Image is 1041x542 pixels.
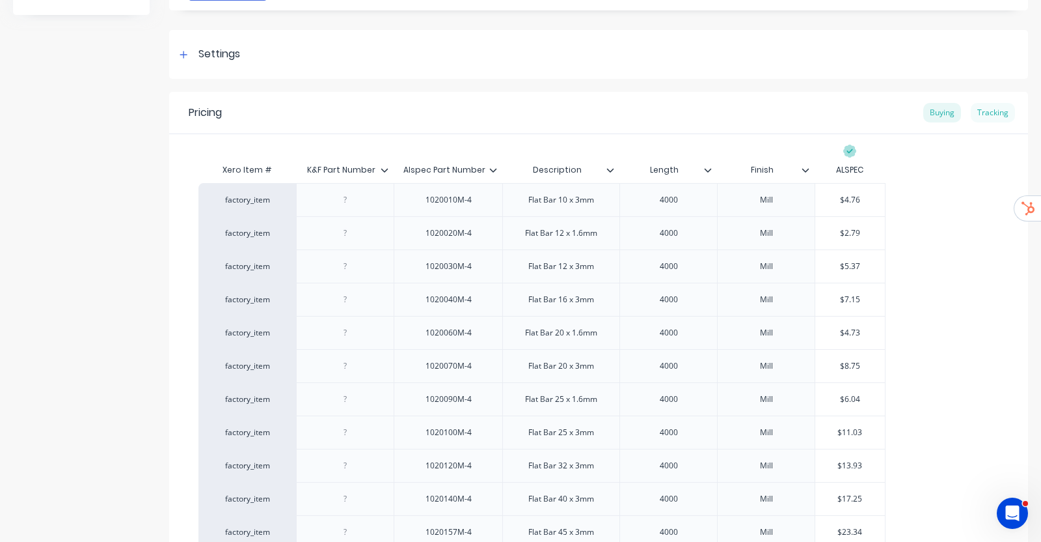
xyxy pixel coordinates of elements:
[198,183,886,216] div: factory_item1020010M-4Flat Bar 10 x 3mm4000Mill$4.76
[515,324,608,341] div: Flat Bar 20 x 1.6mm
[815,416,885,449] div: $11.03
[415,324,482,341] div: 1020060M-4
[923,103,961,122] div: Buying
[198,157,296,183] div: Xero Item #
[415,457,482,474] div: 1020120M-4
[211,227,283,239] div: factory_item
[734,192,799,208] div: Mill
[518,358,604,375] div: Flat Bar 20 x 3mm
[198,283,886,316] div: factory_item1020040M-4Flat Bar 16 x 3mm4000Mill$7.15
[415,391,482,408] div: 1020090M-4
[211,493,283,505] div: factory_item
[394,157,502,183] div: Alspec Part Number
[636,225,701,242] div: 4000
[636,324,701,341] div: 4000
[997,498,1028,529] iframe: Intercom live chat
[198,46,240,63] div: Settings
[518,424,604,441] div: Flat Bar 25 x 3mm
[734,391,799,408] div: Mill
[836,164,863,176] div: ALSPEC
[815,317,885,349] div: $4.73
[619,154,709,186] div: Length
[815,483,885,515] div: $17.25
[734,358,799,375] div: Mill
[518,491,604,507] div: Flat Bar 40 x 3mm
[211,526,283,538] div: factory_item
[815,217,885,250] div: $2.79
[415,225,482,242] div: 1020020M-4
[717,157,815,183] div: Finish
[415,524,482,541] div: 1020157M-4
[619,157,717,183] div: Length
[296,157,394,183] div: K&F Part Number
[636,358,701,375] div: 4000
[518,192,604,208] div: Flat Bar 10 x 3mm
[734,225,799,242] div: Mill
[636,424,701,441] div: 4000
[734,258,799,275] div: Mill
[518,524,604,541] div: Flat Bar 45 x 3mm
[734,324,799,341] div: Mill
[971,103,1015,122] div: Tracking
[636,192,701,208] div: 4000
[198,416,886,449] div: factory_item1020100M-4Flat Bar 25 x 3mm4000Mill$11.03
[189,105,222,121] div: Pricing
[502,154,612,186] div: Description
[815,184,885,216] div: $4.76
[211,327,283,339] div: factory_item
[198,349,886,382] div: factory_item1020070M-4Flat Bar 20 x 3mm4000Mill$8.75
[815,350,885,382] div: $8.75
[518,457,604,474] div: Flat Bar 32 x 3mm
[518,291,604,308] div: Flat Bar 16 x 3mm
[515,225,608,242] div: Flat Bar 12 x 1.6mm
[211,360,283,372] div: factory_item
[636,291,701,308] div: 4000
[198,382,886,416] div: factory_item1020090M-4Flat Bar 25 x 1.6mm4000Mill$6.04
[415,192,482,208] div: 1020010M-4
[815,250,885,283] div: $5.37
[734,491,799,507] div: Mill
[394,154,494,186] div: Alspec Part Number
[636,258,701,275] div: 4000
[734,291,799,308] div: Mill
[717,154,807,186] div: Finish
[198,216,886,250] div: factory_item1020020M-4Flat Bar 12 x 1.6mm4000Mill$2.79
[815,449,885,482] div: $13.93
[502,157,619,183] div: Description
[636,457,701,474] div: 4000
[211,427,283,438] div: factory_item
[211,261,283,272] div: factory_item
[415,258,482,275] div: 1020030M-4
[815,283,885,316] div: $7.15
[211,460,283,472] div: factory_item
[515,391,608,408] div: Flat Bar 25 x 1.6mm
[734,457,799,474] div: Mill
[211,294,283,306] div: factory_item
[734,424,799,441] div: Mill
[198,482,886,515] div: factory_item1020140M-4Flat Bar 40 x 3mm4000Mill$17.25
[815,383,885,416] div: $6.04
[415,424,482,441] div: 1020100M-4
[415,358,482,375] div: 1020070M-4
[211,194,283,206] div: factory_item
[636,524,701,541] div: 4000
[198,250,886,283] div: factory_item1020030M-4Flat Bar 12 x 3mm4000Mill$5.37
[211,393,283,405] div: factory_item
[296,154,386,186] div: K&F Part Number
[198,449,886,482] div: factory_item1020120M-4Flat Bar 32 x 3mm4000Mill$13.93
[636,391,701,408] div: 4000
[636,491,701,507] div: 4000
[415,491,482,507] div: 1020140M-4
[518,258,604,275] div: Flat Bar 12 x 3mm
[734,524,799,541] div: Mill
[198,316,886,349] div: factory_item1020060M-4Flat Bar 20 x 1.6mm4000Mill$4.73
[415,291,482,308] div: 1020040M-4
